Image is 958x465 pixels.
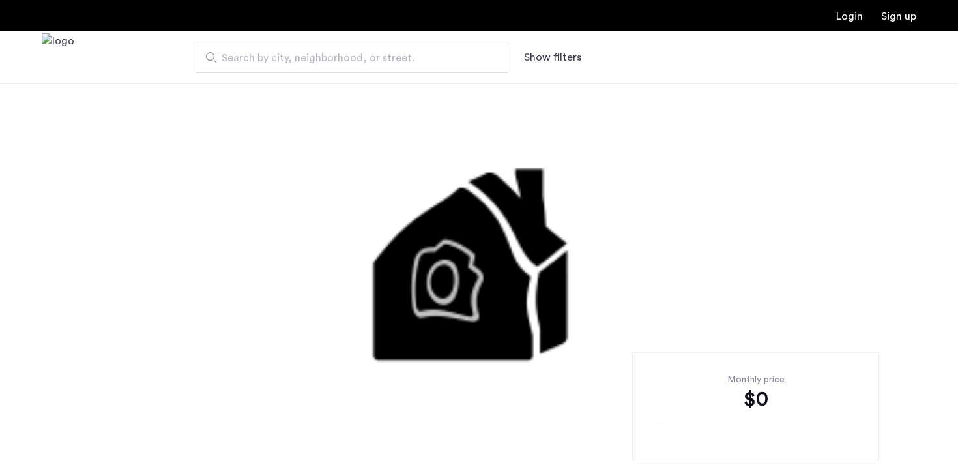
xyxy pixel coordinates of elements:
a: Login [836,11,863,22]
img: logo [42,33,74,82]
div: $0 [653,386,858,412]
button: Show or hide filters [524,50,581,65]
input: Apartment Search [196,42,508,73]
a: Cazamio Logo [42,33,74,82]
a: Registration [881,11,916,22]
span: Search by city, neighborhood, or street. [222,50,472,66]
div: Monthly price [653,373,858,386]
